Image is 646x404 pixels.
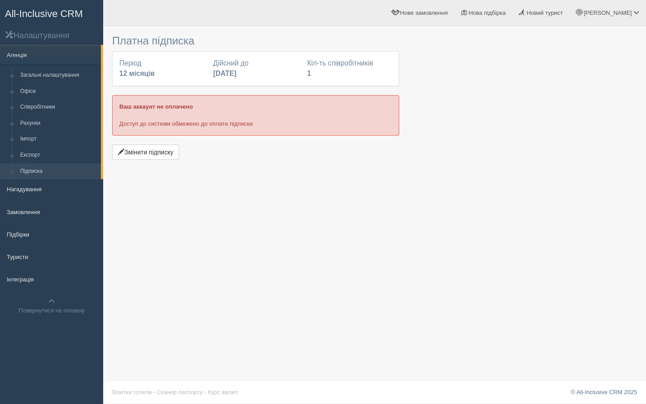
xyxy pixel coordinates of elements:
[5,8,83,19] span: All-Inclusive CRM
[119,70,155,77] b: 12 місяців
[119,103,193,110] b: Ваш аккаунт не оплачено
[112,145,179,160] button: Змінити підписку
[112,389,152,395] a: Візитки готелів
[16,99,101,115] a: Співробітники
[527,9,563,16] span: Новий турист
[153,389,155,395] span: ·
[0,0,103,25] a: All-Inclusive CRM
[16,67,101,83] a: Загальні налаштування
[16,131,101,147] a: Імпорт
[16,147,101,163] a: Експорт
[213,70,236,77] b: [DATE]
[205,389,206,395] span: ·
[112,35,399,47] h3: Платна підписка
[16,115,101,132] a: Рахунки
[157,389,203,395] a: Сканер паспорту
[307,70,311,77] b: 1
[400,9,448,16] span: Нове замовлення
[209,58,302,79] div: Дійсний до
[16,163,101,180] a: Підписка
[208,389,238,395] a: Курс валют
[584,9,632,16] span: [PERSON_NAME]
[112,95,399,135] div: Доступ до системи обмежено до оплати підписки
[16,83,101,100] a: Офіси
[303,58,397,79] div: Кіл-ть співробітників
[571,389,637,395] a: © All-Inclusive CRM 2025
[115,58,209,79] div: Період
[469,9,506,16] span: Нова підбірка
